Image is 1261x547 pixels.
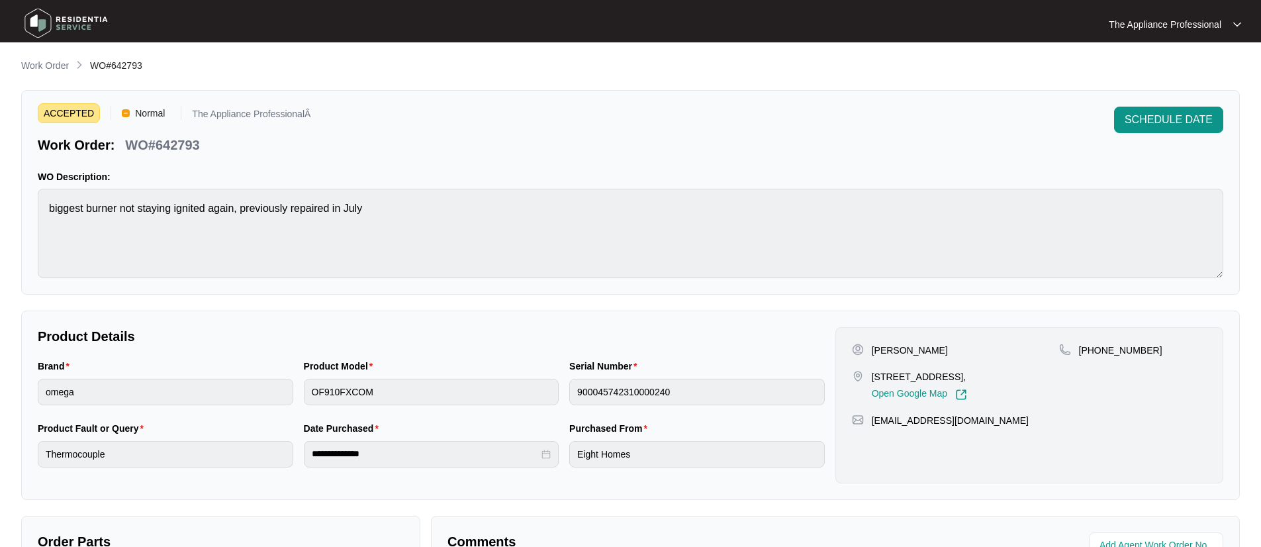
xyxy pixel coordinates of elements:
label: Brand [38,360,75,373]
img: map-pin [852,370,864,382]
img: dropdown arrow [1233,21,1241,28]
p: WO Description: [38,170,1223,183]
p: WO#642793 [125,136,199,154]
p: Product Details [38,327,825,346]
input: Purchased From [569,441,825,468]
span: Normal [130,103,170,123]
label: Purchased From [569,422,653,435]
p: The Appliance Professional [1109,18,1221,31]
p: [EMAIL_ADDRESS][DOMAIN_NAME] [872,414,1029,427]
input: Date Purchased [312,447,539,461]
img: map-pin [852,414,864,426]
img: residentia service logo [20,3,113,43]
img: Vercel Logo [122,109,130,117]
a: Work Order [19,59,71,74]
img: chevron-right [74,60,85,70]
span: SCHEDULE DATE [1125,112,1213,128]
a: Open Google Map [872,389,967,401]
p: [PERSON_NAME] [872,344,948,357]
label: Serial Number [569,360,642,373]
p: Work Order [21,59,69,72]
img: Link-External [955,389,967,401]
input: Brand [38,379,293,405]
label: Product Fault or Query [38,422,149,435]
button: SCHEDULE DATE [1114,107,1223,133]
label: Product Model [304,360,379,373]
img: user-pin [852,344,864,356]
span: WO#642793 [90,60,142,71]
input: Product Fault or Query [38,441,293,468]
input: Serial Number [569,379,825,405]
p: [STREET_ADDRESS], [872,370,967,383]
p: [PHONE_NUMBER] [1079,344,1162,357]
span: ACCEPTED [38,103,100,123]
img: map-pin [1059,344,1071,356]
textarea: biggest burner not staying ignited again, previously repaired in July [38,189,1223,278]
p: Work Order: [38,136,115,154]
label: Date Purchased [304,422,384,435]
input: Product Model [304,379,559,405]
p: The Appliance ProfessionalÂ [192,109,310,123]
